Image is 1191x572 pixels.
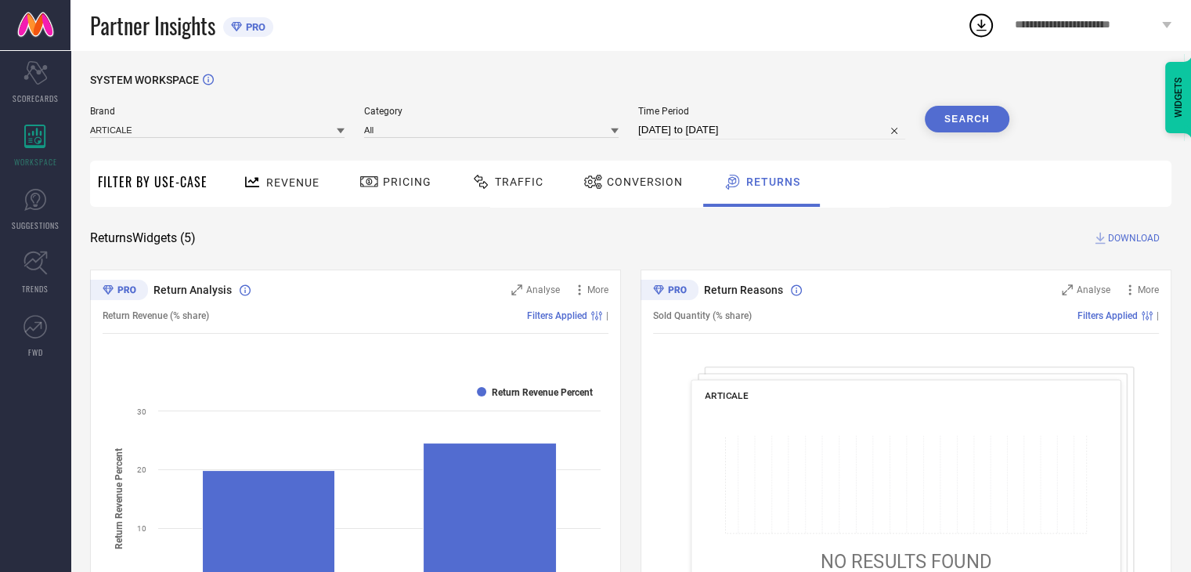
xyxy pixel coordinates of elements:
button: Search [925,106,1009,132]
span: SYSTEM WORKSPACE [90,74,199,86]
span: More [587,284,608,295]
text: 30 [137,407,146,416]
span: Filter By Use-Case [98,172,208,191]
text: 10 [137,524,146,533]
text: Return Revenue Percent [492,387,593,398]
span: Sold Quantity (% share) [653,310,752,321]
span: Traffic [495,176,543,188]
span: Analyse [1077,284,1110,295]
svg: Zoom [511,284,522,295]
span: Filters Applied [527,310,587,321]
span: Partner Insights [90,9,215,42]
span: Analyse [526,284,560,295]
span: SUGGESTIONS [12,219,60,231]
span: TRENDS [22,283,49,295]
span: DOWNLOAD [1108,230,1160,246]
span: | [1157,310,1159,321]
span: Returns [746,176,800,188]
span: PRO [242,21,265,33]
div: Open download list [967,11,995,39]
span: Time Period [638,106,905,117]
div: Premium [641,280,698,303]
span: Return Analysis [153,284,232,296]
span: Category [364,106,619,117]
span: SCORECARDS [13,92,59,104]
span: FWD [28,346,43,358]
span: Return Reasons [704,284,783,296]
svg: Zoom [1062,284,1073,295]
input: Select time period [638,121,905,139]
span: ARTICALE [705,390,748,401]
span: Return Revenue (% share) [103,310,209,321]
span: Pricing [383,176,431,188]
span: Conversion [607,176,683,188]
span: Revenue [266,176,319,189]
span: Brand [90,106,345,117]
span: Filters Applied [1077,310,1138,321]
div: Premium [90,280,148,303]
span: Returns Widgets ( 5 ) [90,230,196,246]
span: More [1138,284,1159,295]
tspan: Return Revenue Percent [114,448,125,549]
text: 20 [137,465,146,474]
span: WORKSPACE [14,156,57,168]
span: | [606,310,608,321]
